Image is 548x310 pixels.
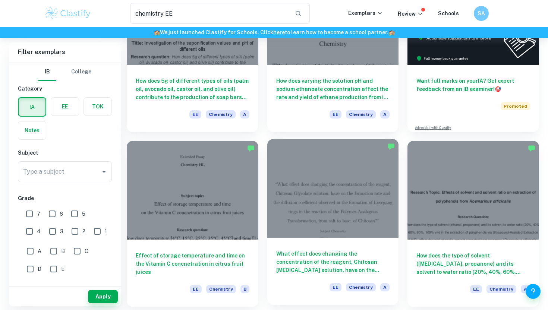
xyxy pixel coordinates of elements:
[486,285,516,293] span: Chemistry
[99,167,109,177] button: Open
[380,283,390,291] span: A
[130,3,289,24] input: Search for any exemplars...
[276,250,390,274] h6: What effect does changing the concentration of the reagent, Chitosan [MEDICAL_DATA] solution, hav...
[346,283,376,291] span: Chemistry
[105,227,107,235] span: 1
[521,285,530,293] span: A
[1,28,547,37] h6: We just launched Clastify for Schools. Click to learn how to become a school partner.
[37,227,41,235] span: 4
[38,247,41,255] span: A
[526,284,541,299] button: Help and Feedback
[470,285,482,293] span: EE
[416,77,530,93] h6: Want full marks on your IA ? Get expert feedback from an IB examiner!
[18,121,46,139] button: Notes
[60,210,63,218] span: 6
[85,247,88,255] span: C
[206,110,236,118] span: Chemistry
[37,210,40,218] span: 7
[380,110,390,118] span: A
[61,265,64,273] span: E
[82,210,85,218] span: 5
[330,110,341,118] span: EE
[346,110,376,118] span: Chemistry
[348,9,383,17] p: Exemplars
[398,10,423,18] p: Review
[51,98,79,116] button: EE
[388,29,395,35] span: 🏫
[9,42,121,63] h6: Filter exemplars
[495,86,501,92] span: 🎯
[273,29,285,35] a: here
[206,285,236,293] span: Chemistry
[127,141,258,306] a: Effect of storage temperature and time on the Vitamin C concnetration in citrus fruit juicesEEChe...
[438,10,459,16] a: Schools
[477,9,486,18] h6: SA
[82,227,85,235] span: 2
[276,77,390,101] h6: How does varying the solution pH and sodium ethanoate concentration affect the rate and yield of ...
[407,141,539,306] a: How does the type of solvent ([MEDICAL_DATA], propanone) and its solvent to water ratio (20%, 40%...
[38,63,56,81] button: IB
[136,77,249,101] h6: How does 5g of different types of oils (palm oil, avocado oil, castor oil, and olive oil) contrib...
[240,285,249,293] span: B
[18,194,112,202] h6: Grade
[240,110,249,118] span: A
[154,29,160,35] span: 🏫
[38,63,91,81] div: Filter type choice
[416,252,530,276] h6: How does the type of solvent ([MEDICAL_DATA], propanone) and its solvent to water ratio (20%, 40%...
[528,145,535,152] img: Marked
[474,6,489,21] button: SA
[44,6,92,21] img: Clastify logo
[330,283,341,291] span: EE
[247,145,255,152] img: Marked
[88,290,118,303] button: Apply
[267,141,399,306] a: What effect does changing the concentration of the reagent, Chitosan [MEDICAL_DATA] solution, hav...
[19,98,45,116] button: IA
[18,85,112,93] h6: Category
[84,98,111,116] button: TOK
[38,265,41,273] span: D
[60,227,63,235] span: 3
[18,149,112,157] h6: Subject
[387,143,395,150] img: Marked
[501,102,530,110] span: Promoted
[71,63,91,81] button: College
[190,285,202,293] span: EE
[189,110,201,118] span: EE
[136,252,249,276] h6: Effect of storage temperature and time on the Vitamin C concnetration in citrus fruit juices
[415,125,451,130] a: Advertise with Clastify
[61,247,65,255] span: B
